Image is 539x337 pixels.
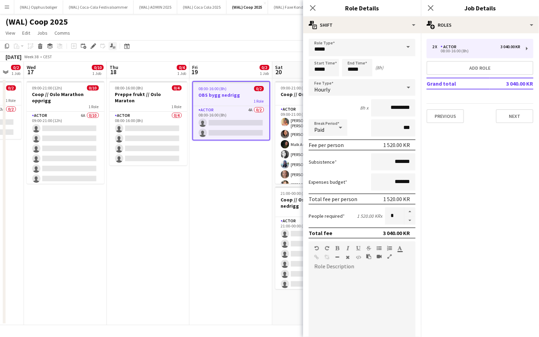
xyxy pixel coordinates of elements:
[366,254,371,259] button: Paste as plain text
[275,91,353,97] h3: Coop // Oslo Marathon
[11,65,21,70] span: 0/2
[303,17,421,33] div: Shift
[377,245,382,251] button: Unordered List
[110,81,187,165] app-job-card: 08:00-16:00 (8h)0/4Preppe frukt // Oslo Maraton1 RoleActor0/408:00-16:00 (8h)
[377,254,382,259] button: Insert video
[335,254,340,260] button: Horizontal Line
[309,213,345,219] label: People required
[14,0,63,14] button: (WAL) Opphus boliger
[199,86,227,91] span: 08:00-16:00 (8h)
[92,65,104,70] span: 0/10
[172,85,182,90] span: 0/4
[268,0,337,14] button: (WAL) Faxe Kondi Sampling 2025
[172,104,182,109] span: 1 Role
[6,98,16,103] span: 1 Role
[432,44,440,49] div: 2 x
[43,54,52,59] div: CEST
[27,91,104,104] h3: Coop // Oslo Marathon opprigg
[87,85,99,90] span: 0/10
[177,0,226,14] button: (WAL) Coca Cola 2025
[314,86,330,93] span: Hourly
[37,30,48,36] span: Jobs
[34,28,50,37] a: Jobs
[260,71,269,76] div: 1 Job
[27,112,104,226] app-card-role: Actor6A0/1009:00-21:00 (12h)
[427,78,490,89] td: Grand total
[356,254,361,260] button: HTML Code
[383,230,410,236] div: 3 040.00 KR
[274,68,283,76] span: 20
[375,64,383,71] div: (8h)
[345,245,350,251] button: Italic
[275,81,353,184] app-job-card: 09:00-21:00 (12h)14/25Coop // Oslo Marathon1 RoleActor13A14/2509:00-21:00 (12h)[PERSON_NAME] [PER...
[397,245,402,251] button: Text Color
[275,217,353,331] app-card-role: Actor9A0/1021:00-00:00 (3h)
[193,92,269,98] h3: OBS bygg nedrigg
[383,196,410,202] div: 1 520.00 KR
[3,28,18,37] a: View
[383,141,410,148] div: 1 520.00 KR
[260,65,269,70] span: 0/2
[6,85,16,90] span: 0/2
[19,28,33,37] a: Edit
[63,0,134,14] button: (WAL) Coca-Cola Festivalsommer
[281,191,319,196] span: 21:00-00:00 (3h) (Sun)
[177,65,187,70] span: 0/4
[192,81,270,140] app-job-card: 08:00-16:00 (8h)0/2OBS bygg nedrigg1 RoleActor4A0/208:00-16:00 (8h)
[191,68,198,76] span: 19
[11,71,20,76] div: 1 Job
[345,254,350,260] button: Clear Formatting
[501,44,521,49] div: 3 040.00 KR
[32,85,62,90] span: 09:00-21:00 (12h)
[226,0,268,14] button: (WAL) Coop 2025
[110,64,118,70] span: Thu
[6,17,68,27] h1: (WAL) Coop 2025
[109,68,118,76] span: 18
[23,54,40,59] span: Week 38
[254,86,264,91] span: 0/2
[27,64,36,70] span: Wed
[6,30,15,36] span: View
[275,197,353,209] h3: Coop // Oslo Marathon nedrigg
[275,187,353,289] app-job-card: 21:00-00:00 (3h) (Sun)0/10Coop // Oslo Marathon nedrigg1 RoleActor9A0/1021:00-00:00 (3h)
[496,109,533,123] button: Next
[303,3,421,12] h3: Role Details
[356,245,361,251] button: Underline
[309,230,332,236] div: Total fee
[27,81,104,184] app-job-card: 09:00-21:00 (12h)0/10Coop // Oslo Marathon opprigg1 RoleActor6A0/1009:00-21:00 (12h)
[6,53,22,60] div: [DATE]
[335,245,340,251] button: Bold
[134,0,177,14] button: (WAL) ADMIN 2025
[89,104,99,109] span: 1 Role
[440,44,459,49] div: Actor
[421,3,539,12] h3: Job Details
[110,91,187,104] h3: Preppe frukt // Oslo Maraton
[387,254,392,259] button: Fullscreen
[357,213,382,219] div: 1 520.00 KR x
[193,106,269,140] app-card-role: Actor4A0/208:00-16:00 (8h)
[314,126,324,133] span: Paid
[360,105,368,111] div: 8h x
[404,207,416,216] button: Increase
[309,196,357,202] div: Total fee per person
[52,28,73,37] a: Comms
[366,245,371,251] button: Strikethrough
[115,85,143,90] span: 08:00-16:00 (8h)
[22,30,30,36] span: Edit
[110,112,187,165] app-card-role: Actor0/408:00-16:00 (8h)
[54,30,70,36] span: Comms
[26,68,36,76] span: 17
[325,245,330,251] button: Redo
[427,109,464,123] button: Previous
[254,98,264,104] span: 1 Role
[404,216,416,225] button: Decrease
[421,17,539,33] div: Roles
[309,141,344,148] div: Fee per person
[275,64,283,70] span: Sat
[192,64,198,70] span: Fri
[281,85,311,90] span: 09:00-21:00 (12h)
